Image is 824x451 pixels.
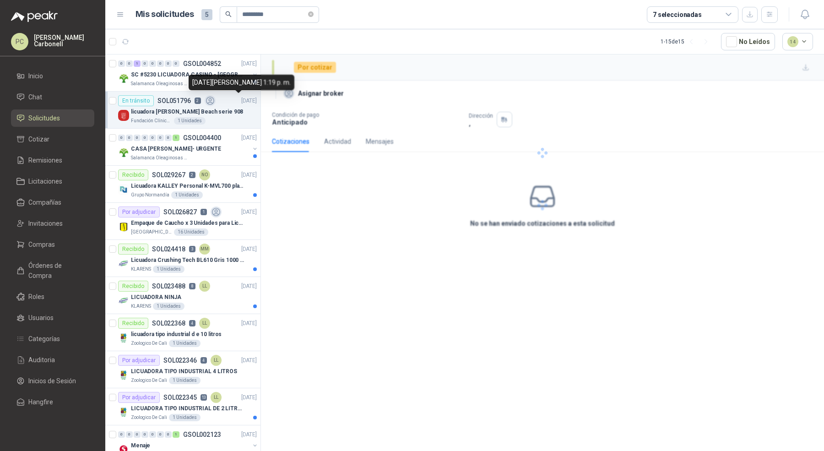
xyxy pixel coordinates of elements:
span: Roles [28,292,44,302]
div: 1 Unidades [171,191,203,199]
div: 0 [165,60,172,67]
a: Categorías [11,330,94,348]
span: 5 [201,9,212,20]
p: Empaque de Caucho x 3 Unidades para Licuadora Infiny Force Imusa [131,219,245,228]
a: Invitaciones [11,215,94,232]
p: 3 [189,246,195,252]
div: 7 seleccionadas [653,10,702,20]
div: LL [211,392,222,403]
p: licuadora [PERSON_NAME] Beach serie 908 [131,108,243,116]
div: 1 Unidades [153,303,184,310]
p: GSOL002123 [183,431,221,438]
p: SOL029267 [152,172,185,178]
p: [DATE] [241,208,257,217]
div: Recibido [118,281,148,292]
p: SOL051796 [157,98,191,104]
p: LICUADORA TIPO INDUSTRIAL 4 LITROS [131,367,237,376]
p: [DATE] [241,430,257,439]
p: Zoologico De Cali [131,377,167,384]
div: 0 [157,135,164,141]
p: SOL026827 [163,209,197,215]
div: 0 [134,431,141,438]
div: 0 [134,135,141,141]
div: Recibido [118,244,148,255]
div: 0 [126,60,133,67]
div: NO [199,169,210,180]
a: Roles [11,288,94,305]
span: Inicios de Sesión [28,376,76,386]
div: 0 [157,60,164,67]
a: Hangfire [11,393,94,411]
div: LL [211,355,222,366]
span: Compañías [28,197,61,207]
div: Por adjudicar [118,206,160,217]
div: 0 [118,60,125,67]
p: [DATE] [241,393,257,402]
img: Company Logo [118,221,129,232]
p: [PERSON_NAME] Carbonell [34,34,94,47]
a: Órdenes de Compra [11,257,94,284]
div: 0 [141,135,148,141]
p: SC #5230 LICUADORA CASINO - [GEOGRAPHIC_DATA] [131,71,245,79]
p: 4 [189,320,195,326]
img: Company Logo [118,147,129,158]
div: 16 Unidades [174,228,208,236]
div: 0 [149,60,156,67]
a: Remisiones [11,152,94,169]
p: SOL022368 [152,320,185,326]
div: 0 [157,431,164,438]
div: 0 [126,431,133,438]
div: 1 Unidades [169,414,201,421]
span: Solicitudes [28,113,60,123]
p: Grupo Normandía [131,191,169,199]
h1: Mis solicitudes [136,8,194,21]
span: Usuarios [28,313,54,323]
span: Invitaciones [28,218,63,228]
div: Por adjudicar [118,392,160,403]
p: [DATE] [241,171,257,179]
p: Licuadora KALLEY Personal K-MVL700 plateado [131,182,245,190]
div: Por adjudicar [118,355,160,366]
span: Hangfire [28,397,53,407]
div: 1 Unidades [169,377,201,384]
p: [DATE] [241,134,257,142]
p: LICUADORA NINJA [131,293,181,302]
a: RecibidoSOL0292672NO[DATE] Company LogoLicuadora KALLEY Personal K-MVL700 plateadoGrupo Normandía... [105,166,260,203]
div: 1 [134,60,141,67]
p: [DATE] [241,97,257,105]
a: RecibidoSOL0223684LL[DATE] Company Logolicuadora tipo industrial d e 10 litrosZoologico De Cali1 ... [105,314,260,351]
img: Company Logo [118,184,129,195]
div: 0 [149,431,156,438]
a: Inicio [11,67,94,85]
span: Cotizar [28,134,49,144]
p: Fundación Clínica Shaio [131,117,172,125]
div: 0 [126,135,133,141]
p: CASA [PERSON_NAME]- URGENTE [131,145,221,153]
span: Inicio [28,71,43,81]
p: GSOL004852 [183,60,221,67]
div: Recibido [118,318,148,329]
p: [GEOGRAPHIC_DATA] [131,228,172,236]
img: Company Logo [118,110,129,121]
a: RecibidoSOL0234888LL[DATE] Company LogoLICUADORA NINJAKLARENS1 Unidades [105,277,260,314]
span: Chat [28,92,42,102]
span: close-circle [308,10,314,19]
a: Compras [11,236,94,253]
a: Cotizar [11,130,94,148]
div: 0 [118,135,125,141]
img: Company Logo [118,73,129,84]
div: 0 [149,135,156,141]
img: Logo peakr [11,11,58,22]
span: Auditoria [28,355,55,365]
div: 0 [141,60,148,67]
p: SOL023488 [152,283,185,289]
div: MM [199,244,210,255]
img: Company Logo [118,332,129,343]
p: SOL022345 [163,394,197,401]
p: 2 [195,98,201,104]
p: Licuadora Crushing Tech BL610 Gris 1000 W [131,256,245,265]
span: Compras [28,239,55,250]
div: 0 [165,431,172,438]
div: 1 [173,135,179,141]
p: Zoologico De Cali [131,414,167,421]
